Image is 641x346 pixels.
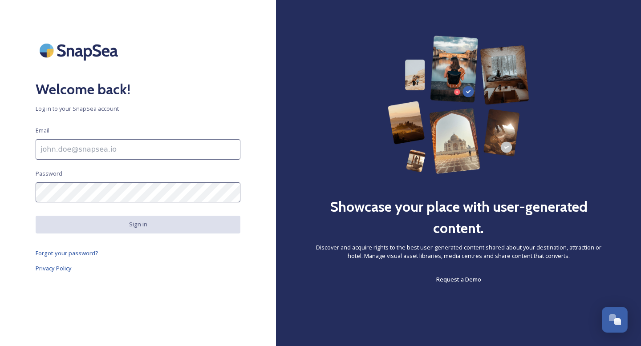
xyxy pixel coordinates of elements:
[36,36,125,65] img: SnapSea Logo
[36,264,72,272] span: Privacy Policy
[36,105,240,113] span: Log in to your SnapSea account
[436,275,481,283] span: Request a Demo
[36,79,240,100] h2: Welcome back!
[436,274,481,285] a: Request a Demo
[36,169,62,178] span: Password
[36,126,49,135] span: Email
[312,196,605,239] h2: Showcase your place with user-generated content.
[36,139,240,160] input: john.doe@snapsea.io
[36,249,98,257] span: Forgot your password?
[312,243,605,260] span: Discover and acquire rights to the best user-generated content shared about your destination, att...
[36,248,240,258] a: Forgot your password?
[602,307,628,333] button: Open Chat
[388,36,529,174] img: 63b42ca75bacad526042e722_Group%20154-p-800.png
[36,263,240,274] a: Privacy Policy
[36,216,240,233] button: Sign in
